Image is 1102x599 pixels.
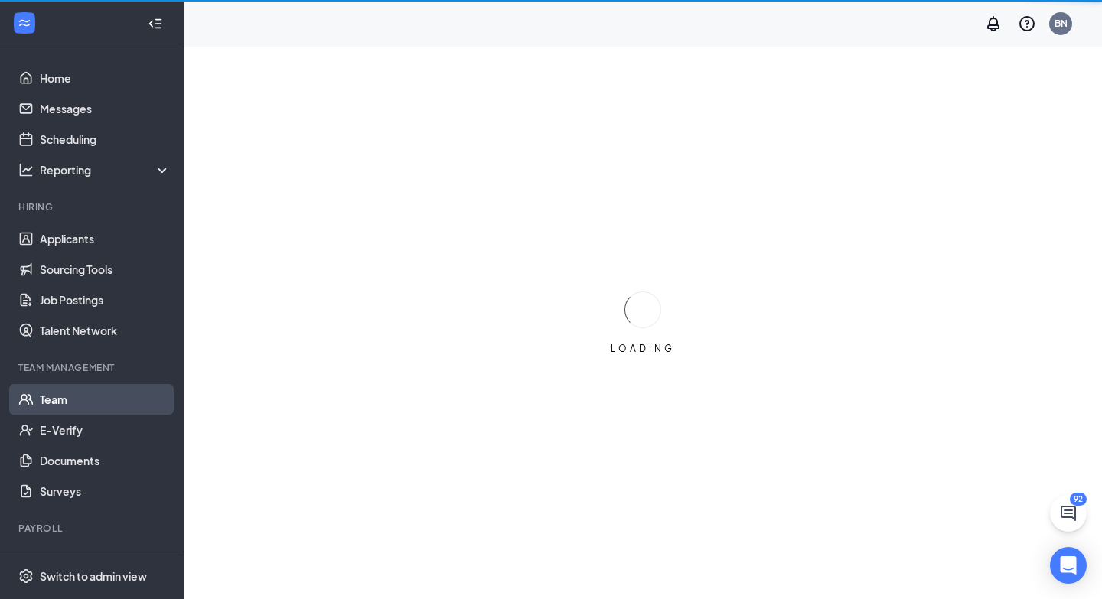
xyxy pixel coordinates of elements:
[40,315,171,346] a: Talent Network
[984,15,1003,33] svg: Notifications
[18,568,34,584] svg: Settings
[605,342,681,355] div: LOADING
[40,384,171,415] a: Team
[18,162,34,177] svg: Analysis
[40,545,171,575] a: Payroll
[40,93,171,124] a: Messages
[18,361,168,374] div: Team Management
[40,162,171,177] div: Reporting
[148,16,163,31] svg: Collapse
[40,254,171,285] a: Sourcing Tools
[1055,17,1068,30] div: BN
[40,568,147,584] div: Switch to admin view
[17,15,32,31] svg: WorkstreamLogo
[1070,493,1087,506] div: 92
[40,476,171,506] a: Surveys
[40,223,171,254] a: Applicants
[40,445,171,476] a: Documents
[18,522,168,535] div: Payroll
[40,124,171,155] a: Scheduling
[1018,15,1036,33] svg: QuestionInfo
[1050,547,1087,584] div: Open Intercom Messenger
[1050,495,1087,532] button: ChatActive
[40,285,171,315] a: Job Postings
[1059,504,1078,522] svg: ChatActive
[40,63,171,93] a: Home
[40,415,171,445] a: E-Verify
[18,200,168,213] div: Hiring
